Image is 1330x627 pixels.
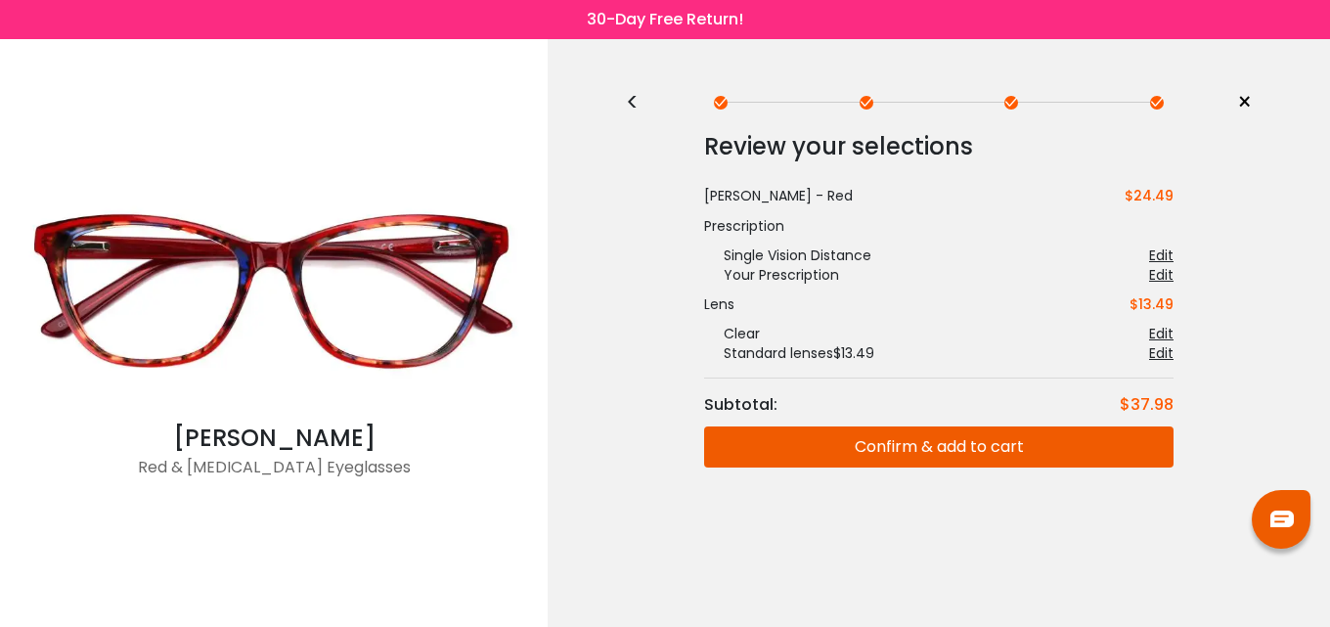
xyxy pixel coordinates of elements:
[704,343,874,363] div: Standard lenses $13.49
[10,157,538,421] img: Red Strauss - Acetate Eyeglasses
[1149,324,1174,343] div: Edit
[1149,343,1174,363] div: Edit
[1222,88,1252,117] a: ×
[626,95,655,111] div: <
[10,421,538,456] div: [PERSON_NAME]
[704,246,871,265] div: Single Vision Distance
[1270,511,1294,527] img: chat
[10,456,538,495] div: Red & [MEDICAL_DATA] Eyeglasses
[704,294,734,314] div: Lens
[1130,294,1174,314] div: $13.49
[1125,186,1174,205] span: $24.49
[704,265,839,285] div: Your Prescription
[1237,88,1252,117] span: ×
[704,393,787,417] div: Subtotal:
[704,324,760,343] div: Clear
[704,127,1174,166] div: Review your selections
[1149,265,1174,285] div: Edit
[1120,393,1174,417] div: $37.98
[704,186,853,206] div: [PERSON_NAME] - Red
[1149,246,1174,265] div: Edit
[704,216,1174,236] div: Prescription
[704,426,1174,468] button: Confirm & add to cart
